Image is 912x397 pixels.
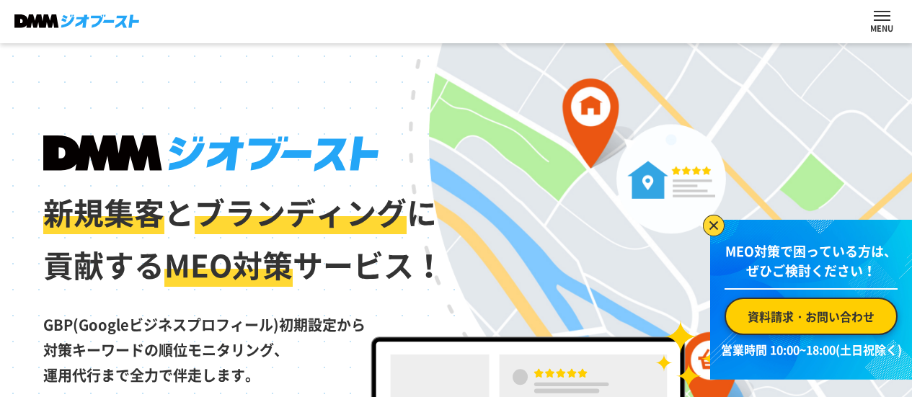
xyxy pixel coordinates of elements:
span: 新規集客 [43,189,164,234]
span: ブランディング [195,189,407,234]
a: 資料請求・お問い合わせ [725,298,898,335]
span: 資料請求・お問い合わせ [748,308,875,325]
img: DMMジオブースト [43,135,378,171]
button: ナビを開閉する [874,11,890,21]
img: バナーを閉じる [703,215,725,236]
img: DMMジオブースト [14,14,139,28]
p: 営業時間 10:00~18:00(土日祝除く) [719,341,903,358]
p: GBP(Googleビジネスプロフィール)初期設定から 対策キーワードの順位モニタリング、 運用代行まで全力で伴走します。 [43,292,446,388]
h1: と に 貢献する サービス！ [43,135,446,292]
span: MEO対策 [164,242,293,287]
p: MEO対策で困っている方は、 ぜひご検討ください！ [725,241,898,290]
